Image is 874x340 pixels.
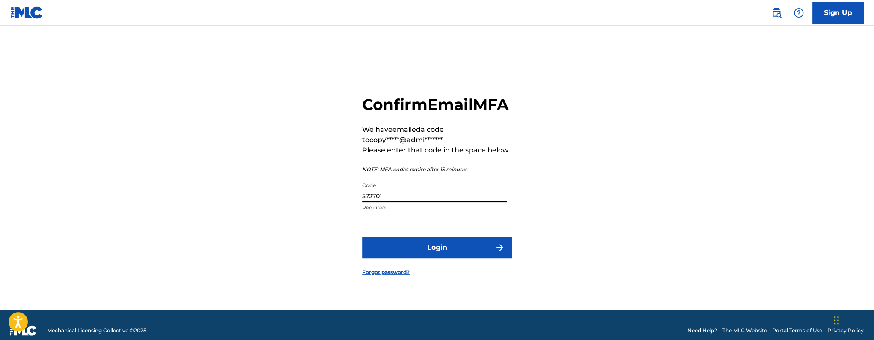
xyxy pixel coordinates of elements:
[772,327,822,334] a: Portal Terms of Use
[362,95,512,114] h2: Confirm Email MFA
[10,325,37,336] img: logo
[362,204,507,212] p: Required
[687,327,717,334] a: Need Help?
[827,327,864,334] a: Privacy Policy
[362,268,410,276] a: Forgot password?
[771,8,782,18] img: search
[10,6,43,19] img: MLC Logo
[47,327,146,334] span: Mechanical Licensing Collective © 2025
[362,166,512,173] p: NOTE: MFA codes expire after 15 minutes
[831,299,874,340] iframe: Chat Widget
[794,8,804,18] img: help
[362,237,512,258] button: Login
[722,327,767,334] a: The MLC Website
[768,4,785,21] a: Public Search
[495,242,505,253] img: f7272a7cc735f4ea7f67.svg
[834,307,839,333] div: Drag
[790,4,807,21] div: Help
[812,2,864,24] a: Sign Up
[362,145,512,155] p: Please enter that code in the space below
